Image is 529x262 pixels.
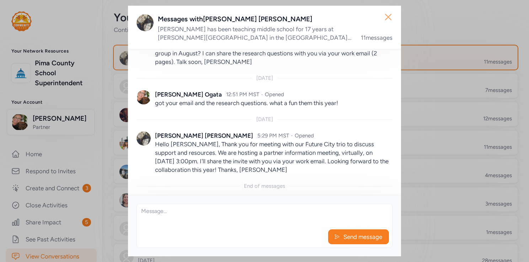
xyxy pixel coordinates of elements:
div: End of messages [244,182,285,190]
span: Send message [343,233,383,241]
div: [PERSON_NAME] Ogata [155,90,222,99]
div: [PERSON_NAME] [PERSON_NAME] [155,131,253,140]
div: [DATE] [256,75,273,82]
span: Opened [265,91,284,98]
span: Opened [295,132,314,139]
div: Messages with [PERSON_NAME] [PERSON_NAME] [158,14,392,24]
div: [PERSON_NAME] has been teaching middle school for 17 years at [PERSON_NAME][GEOGRAPHIC_DATA] in t... [158,25,352,42]
div: [DATE] [256,116,273,123]
span: 12:51 PM MST [226,91,259,98]
span: 5:29 PM MST [257,132,289,139]
p: Hello [PERSON_NAME], Thank you for meeting with our Future City trio to discuss support and resou... [155,140,392,174]
p: got your email and the research questions. what a fun them this year! [155,99,392,107]
div: 11 messages [361,33,392,42]
img: Avatar [137,14,154,31]
button: Send message [328,229,389,244]
span: · [291,132,293,139]
img: Avatar [137,131,151,146]
img: Avatar [137,90,151,104]
span: · [261,91,263,98]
